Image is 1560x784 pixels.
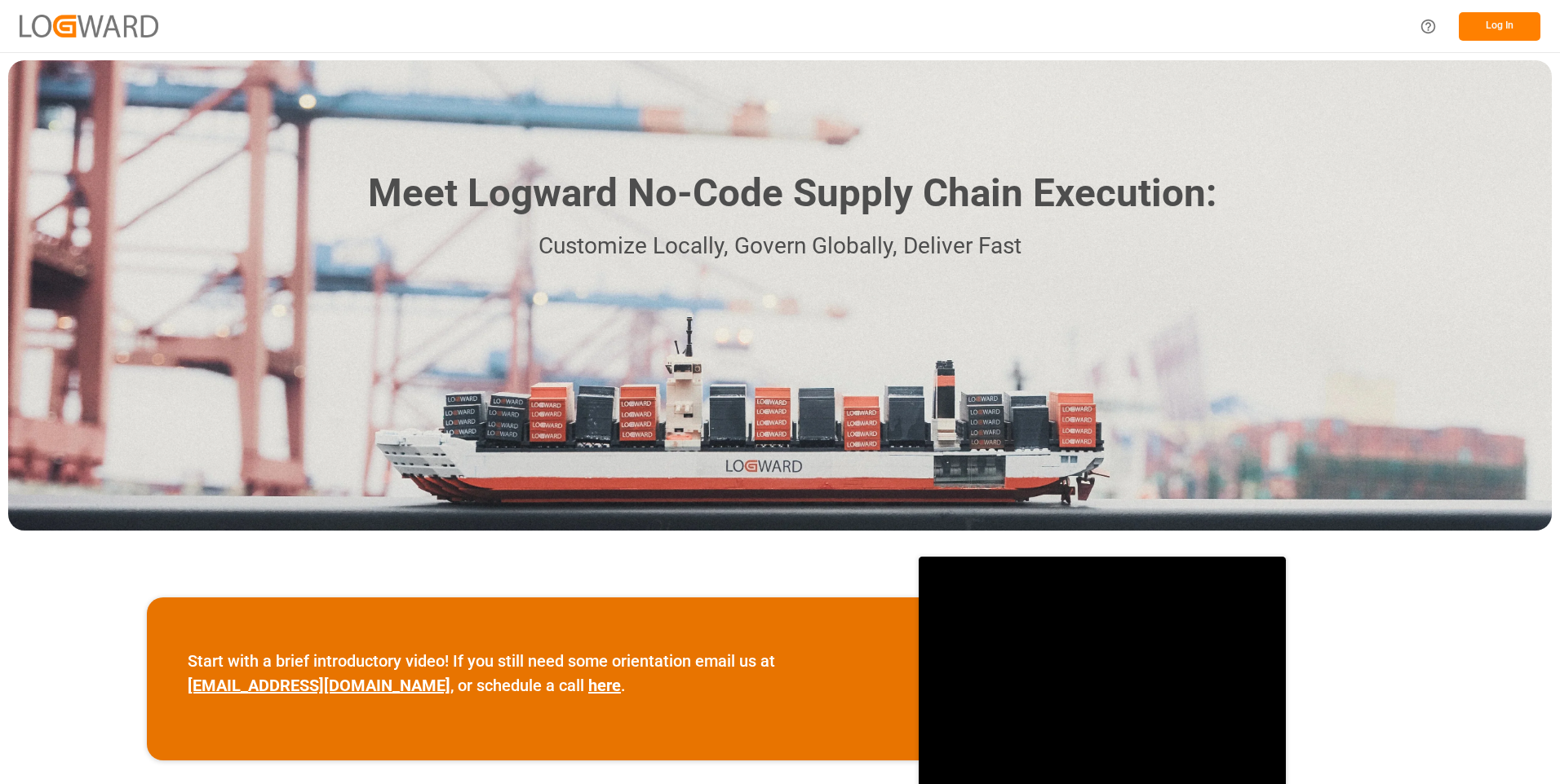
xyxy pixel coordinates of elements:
[1459,12,1540,41] button: Log In
[188,649,878,698] p: Start with a brief introductory video! If you still need some orientation email us at , or schedu...
[588,676,621,695] a: here
[343,228,1217,265] p: Customize Locally, Govern Globally, Deliver Fast
[368,165,1217,222] h1: Meet Logward No-Code Supply Chain Execution:
[188,676,450,695] a: [EMAIL_ADDRESS][DOMAIN_NAME]
[1410,8,1447,45] button: Help Center
[20,15,158,37] img: Logward_new_orange.png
